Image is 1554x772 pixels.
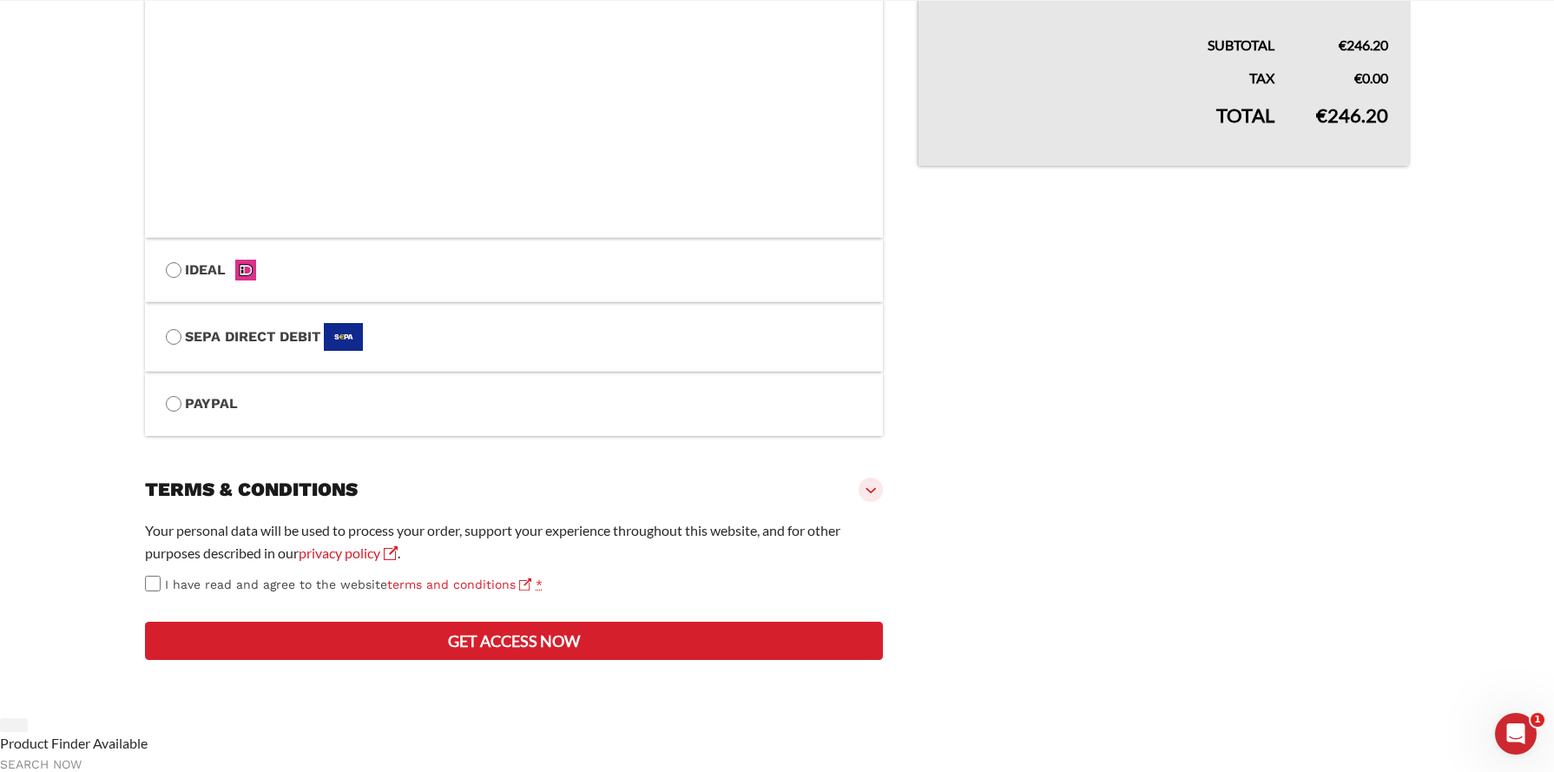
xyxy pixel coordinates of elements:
abbr: required [536,577,543,591]
bdi: 246.20 [1339,36,1388,53]
input: I have read and agree to the websiteterms and conditions * [145,576,161,591]
span: € [1354,69,1362,86]
th: Total [918,89,1295,166]
h3: Terms & conditions [145,478,358,502]
span: 1 [1531,713,1544,727]
th: Tax [918,56,1295,89]
input: SEPA Direct DebitSEPA [166,329,181,345]
label: SEPA Direct Debit [166,323,862,351]
input: PayPal [166,396,181,412]
img: iDEAL [229,260,261,280]
bdi: 246.20 [1316,103,1388,127]
iframe: Intercom live chat [1495,713,1537,755]
input: iDEALiDEAL [166,262,181,278]
img: SEPA [324,323,363,351]
label: PayPal [166,393,862,415]
a: privacy policy [299,544,398,561]
bdi: 0.00 [1354,69,1388,86]
a: terms and conditions [387,577,531,591]
span: I have read and agree to the website [165,577,531,591]
p: Your personal data will be used to process your order, support your experience throughout this we... [145,519,883,564]
button: Get access now [145,622,883,660]
label: iDEAL [166,259,862,281]
span: € [1339,36,1347,53]
span: € [1316,103,1327,127]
